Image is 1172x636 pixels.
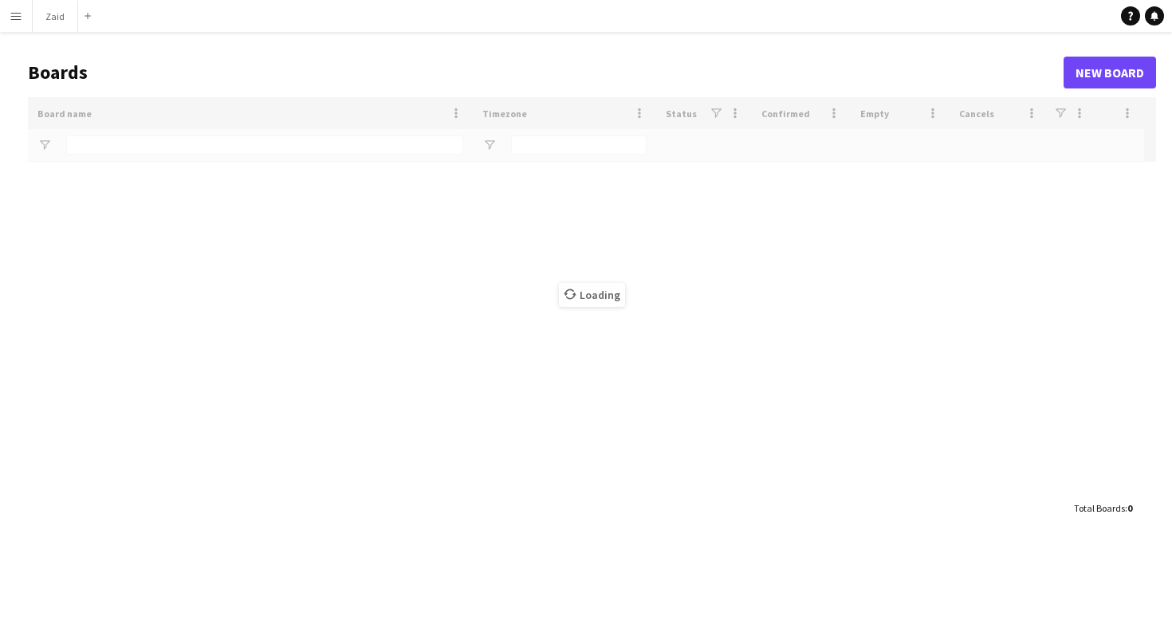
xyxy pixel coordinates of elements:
[559,283,625,307] span: Loading
[1074,493,1132,524] div: :
[1074,502,1125,514] span: Total Boards
[33,1,78,32] button: Zaid
[28,61,1064,84] h1: Boards
[1127,502,1132,514] span: 0
[1064,57,1156,88] a: New Board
